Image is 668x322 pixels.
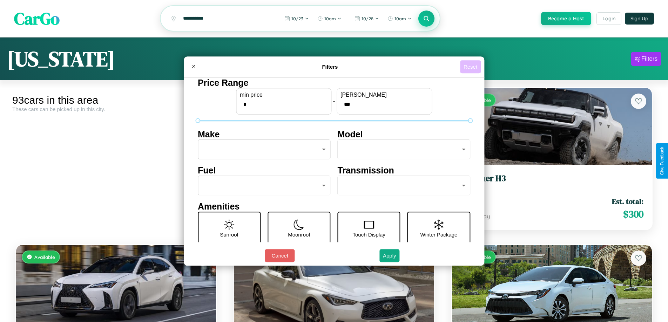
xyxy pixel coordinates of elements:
button: Filters [631,52,661,66]
h4: Fuel [198,165,331,176]
div: Give Feedback [660,147,664,175]
button: 10/23 [281,13,312,24]
label: [PERSON_NAME] [340,92,428,98]
span: 10 / 28 [362,16,373,21]
h4: Model [338,129,471,139]
div: 93 cars in this area [12,94,220,106]
h4: Transmission [338,165,471,176]
h4: Make [198,129,331,139]
span: CarGo [14,7,60,30]
label: min price [240,92,328,98]
button: Reset [460,60,481,73]
h4: Amenities [198,201,470,212]
button: Become a Host [541,12,591,25]
button: Login [596,12,621,25]
button: Sign Up [625,13,654,25]
p: Touch Display [352,230,385,239]
h1: [US_STATE] [7,44,115,73]
button: 10/28 [351,13,383,24]
p: Winter Package [420,230,458,239]
span: 10am [324,16,336,21]
h4: Price Range [198,78,470,88]
span: Available [34,254,55,260]
div: These cars can be picked up in this city. [12,106,220,112]
button: 10am [384,13,415,24]
button: Apply [379,249,400,262]
h4: Filters [200,64,460,70]
button: Cancel [265,249,295,262]
h3: Hummer H3 [460,173,643,184]
span: $ 300 [623,207,643,221]
a: Hummer H32017 [460,173,643,191]
button: 10am [314,13,345,24]
div: Filters [641,55,657,62]
span: Est. total: [612,196,643,206]
span: 10 / 23 [291,16,303,21]
p: Sunroof [220,230,238,239]
p: Moonroof [288,230,310,239]
span: 10am [394,16,406,21]
p: - [333,96,335,106]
